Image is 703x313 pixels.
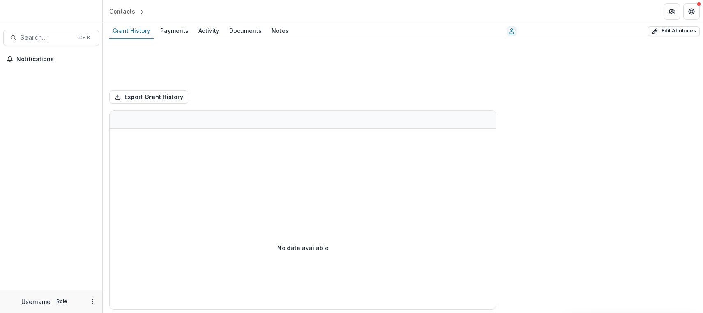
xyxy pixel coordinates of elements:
[106,5,181,17] nav: breadcrumb
[87,297,97,306] button: More
[109,7,135,16] div: Contacts
[648,26,700,36] button: Edit Attributes
[76,33,92,42] div: ⌘ + K
[3,53,99,66] button: Notifications
[109,23,154,39] a: Grant History
[268,25,292,37] div: Notes
[683,3,700,20] button: Get Help
[106,5,138,17] a: Contacts
[109,90,188,104] button: Export Grant History
[268,23,292,39] a: Notes
[277,243,329,252] p: No data available
[21,297,51,306] p: Username
[226,25,265,37] div: Documents
[3,30,99,46] button: Search...
[109,25,154,37] div: Grant History
[664,3,680,20] button: Partners
[16,56,96,63] span: Notifications
[54,298,70,305] p: Role
[195,25,223,37] div: Activity
[195,23,223,39] a: Activity
[157,25,192,37] div: Payments
[226,23,265,39] a: Documents
[157,23,192,39] a: Payments
[20,34,72,42] span: Search...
